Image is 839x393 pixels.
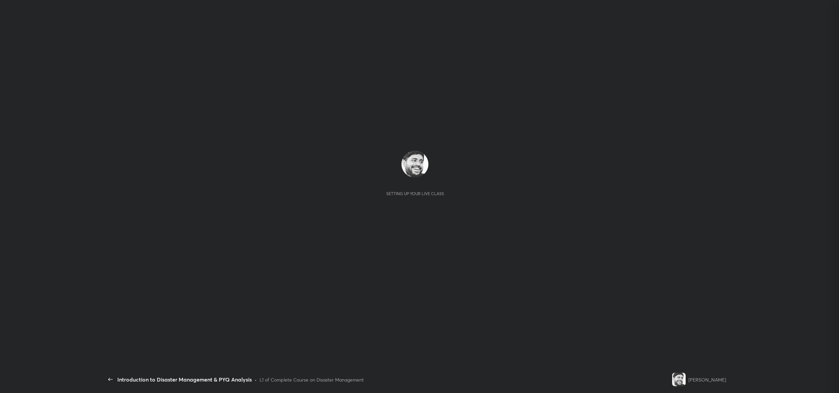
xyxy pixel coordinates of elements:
[117,375,252,384] div: Introduction to Disaster Management & PYQ Analysis
[688,376,726,383] div: [PERSON_NAME]
[386,191,444,196] div: Setting up your live class
[260,376,364,383] div: L1 of Complete Course on Disaster Management
[254,376,257,383] div: •
[401,151,428,178] img: 8a00575793784efba19b0fb88d013578.jpg
[672,373,686,386] img: 8a00575793784efba19b0fb88d013578.jpg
